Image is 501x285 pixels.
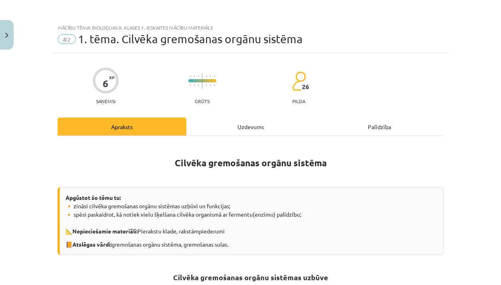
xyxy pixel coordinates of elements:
[93,98,119,104] p: Saņemsi
[58,118,186,136] div: Apraksts
[175,157,327,169] strong: Cilvēka gremošanas orgānu sistēma
[72,227,138,235] strong: Nepieciešamie materiāli:
[206,75,207,77] img: icon-short-line-57e1e144782c952c97e751825c79c345078a6d821885a25fce030b3d8c18986b.svg
[58,34,76,44] span: #2
[210,75,211,77] img: icon-short-line-57e1e144782c952c97e751825c79c345078a6d821885a25fce030b3d8c18986b.svg
[72,241,112,248] strong: Atslēgas vārdi:
[186,118,315,136] div: Uzdevums
[206,84,207,86] img: icon-short-line-57e1e144782c952c97e751825c79c345078a6d821885a25fce030b3d8c18986b.svg
[109,75,114,80] span: XP
[202,73,203,89] img: icon-long-line-d9ea69661e0d244f92f715978eff75569469978d946b2353a9bb055b3ed8787d.svg
[198,84,199,86] img: icon-short-line-57e1e144782c952c97e751825c79c345078a6d821885a25fce030b3d8c18986b.svg
[78,32,303,46] span: 1. tēma. Cilvēka gremošanas orgānu sistēma
[58,187,444,255] div: 📙 gremošanas orgānu sistēma, gremošanas sulas.
[292,98,305,104] p: pilda
[173,273,328,282] strong: Cilvēka gremošanas orgānu sistēmas uzbūve
[292,71,306,91] img: students-c634bb4e5e11cddfef0936a35e636f08e4e9abd3cc4e673bd6f9a4125e45ecb1.svg
[194,84,195,86] img: icon-short-line-57e1e144782c952c97e751825c79c345078a6d821885a25fce030b3d8c18986b.svg
[58,25,444,30] div: Mācību tēma: Bioloģijas 8. klases 1. ieskaites mācību materiāls
[194,75,195,77] img: icon-short-line-57e1e144782c952c97e751825c79c345078a6d821885a25fce030b3d8c18986b.svg
[315,118,444,136] div: Palīdzība
[190,84,191,86] img: icon-short-line-57e1e144782c952c97e751825c79c345078a6d821885a25fce030b3d8c18986b.svg
[66,194,121,201] strong: Apgūstot šo tēmu tu:
[190,75,191,77] img: icon-short-line-57e1e144782c952c97e751825c79c345078a6d821885a25fce030b3d8c18986b.svg
[302,83,309,90] span: 26
[103,78,108,89] div: 6
[66,202,437,235] p: 🔸 zināsi cilvēka gremošanas orgānu sistēmas uzbūvi un funkcijas; 🔸 spēsi paskaidrot, kā notiek vi...
[195,98,210,104] p: Grūts
[5,33,8,38] img: icon-close-lesson-0947bae3869378f0d4975bcd49f059093ad1ed9edebbc8119c70593378902aed.svg
[214,75,215,77] img: icon-short-line-57e1e144782c952c97e751825c79c345078a6d821885a25fce030b3d8c18986b.svg
[214,84,215,86] img: icon-short-line-57e1e144782c952c97e751825c79c345078a6d821885a25fce030b3d8c18986b.svg
[210,84,211,86] img: icon-short-line-57e1e144782c952c97e751825c79c345078a6d821885a25fce030b3d8c18986b.svg
[198,75,199,77] img: icon-short-line-57e1e144782c952c97e751825c79c345078a6d821885a25fce030b3d8c18986b.svg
